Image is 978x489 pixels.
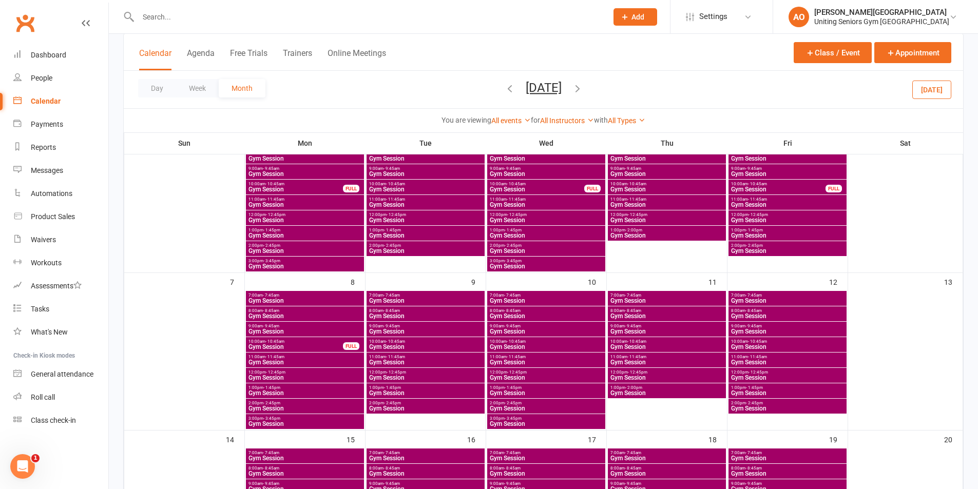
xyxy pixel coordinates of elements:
span: Gym Session [610,313,724,319]
span: - 1:45pm [746,228,763,232]
span: - 11:45am [265,197,284,202]
span: 3:00pm [489,416,603,421]
th: Wed [486,132,607,154]
span: - 3:45pm [505,416,522,421]
span: - 7:45am [383,293,400,298]
span: Gym Session [731,248,845,254]
button: Calendar [139,48,171,70]
span: Gym Session [731,171,845,177]
span: Gym Session [731,390,845,396]
span: 11:00am [731,197,845,202]
span: Gym Session [369,405,483,412]
span: 1:00pm [369,228,483,232]
span: 1:00pm [610,228,724,232]
div: 8 [351,273,365,290]
span: - 11:45am [265,355,284,359]
button: [DATE] [912,80,951,99]
span: - 12:45pm [749,212,768,217]
span: 1:00pm [248,385,362,390]
span: - 1:45pm [384,228,401,232]
span: Gym Session [489,313,603,319]
span: - 8:45am [263,308,279,313]
span: - 2:45pm [263,243,280,248]
iframe: Intercom live chat [10,454,35,479]
span: - 2:45pm [505,243,522,248]
span: Gym Session [248,328,362,335]
span: Gym Session [248,155,362,162]
span: Gym Session [610,390,724,396]
span: - 2:45pm [263,401,280,405]
span: Gym Session [731,313,845,319]
span: Gym Session [731,359,845,365]
span: 11:00am [610,355,724,359]
span: Gym Session [731,375,845,381]
strong: with [594,116,608,124]
span: Gym Session [248,375,362,381]
span: - 9:45am [383,166,400,171]
span: Gym Session [489,421,603,427]
span: - 12:45pm [387,370,406,375]
span: - 11:45am [386,355,405,359]
span: Gym Session [489,186,585,192]
span: - 1:45pm [263,385,280,390]
div: People [31,74,52,82]
span: - 1:45pm [505,385,522,390]
span: Gym Session [369,232,483,239]
span: Gym Session [610,155,724,162]
a: Dashboard [13,44,108,67]
span: 9:00am [248,324,362,328]
a: Roll call [13,386,108,409]
span: Gym Session [369,202,483,208]
span: 10:00am [731,339,845,344]
span: Gym Session [369,359,483,365]
div: [PERSON_NAME][GEOGRAPHIC_DATA] [814,8,949,17]
div: Workouts [31,259,62,267]
span: Add [631,13,644,21]
a: Assessments [13,275,108,298]
span: - 8:45am [383,308,400,313]
div: Automations [31,189,72,198]
span: Gym Session [248,232,362,239]
span: - 12:45pm [266,370,285,375]
div: Calendar [31,97,61,105]
button: Month [219,79,265,97]
span: - 10:45am [627,182,646,186]
span: - 1:45pm [263,228,280,232]
span: - 10:45am [627,339,646,344]
span: Gym Session [248,421,362,427]
span: 1:00pm [489,385,603,390]
span: 8:00am [731,308,845,313]
span: Gym Session [731,298,845,304]
span: Gym Session [248,263,362,269]
div: 10 [588,273,606,290]
span: Gym Session [248,313,362,319]
span: - 10:45am [386,182,405,186]
span: Gym Session [248,359,362,365]
span: - 10:45am [265,339,284,344]
span: 8:00am [369,308,483,313]
span: - 1:45pm [505,228,522,232]
div: Messages [31,166,63,174]
span: 11:00am [489,197,603,202]
button: Day [138,79,176,97]
a: Calendar [13,90,108,113]
span: 9:00am [731,166,845,171]
span: Gym Session [731,328,845,335]
span: 7:00am [369,293,483,298]
a: General attendance kiosk mode [13,363,108,386]
span: 1:00pm [731,228,845,232]
span: - 9:45am [263,324,279,328]
span: Gym Session [731,405,845,412]
span: Gym Session [248,171,362,177]
th: Tue [366,132,486,154]
span: - 9:45am [504,324,521,328]
span: Gym Session [610,298,724,304]
span: Gym Session [489,405,603,412]
span: Gym Session [610,186,724,192]
span: 7:00am [610,293,724,298]
span: Gym Session [489,217,603,223]
span: - 1:45pm [384,385,401,390]
span: 1:00pm [489,228,603,232]
span: 9:00am [248,166,362,171]
span: Gym Session [369,390,483,396]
